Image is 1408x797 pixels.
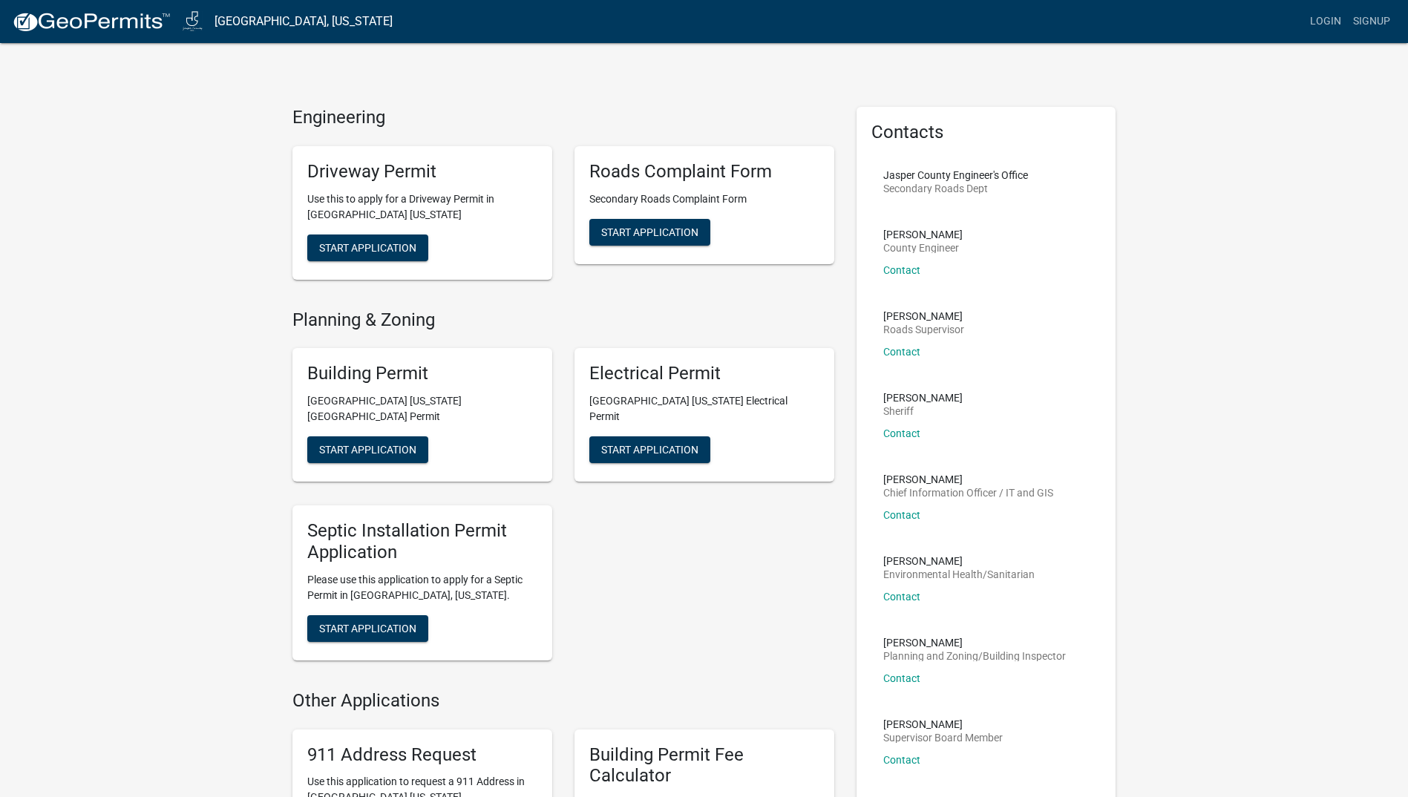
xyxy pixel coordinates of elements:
[319,241,416,253] span: Start Application
[883,509,920,521] a: Contact
[883,229,963,240] p: [PERSON_NAME]
[589,393,819,424] p: [GEOGRAPHIC_DATA] [US_STATE] Electrical Permit
[883,243,963,253] p: County Engineer
[601,444,698,456] span: Start Application
[883,672,920,684] a: Contact
[319,622,416,634] span: Start Application
[601,226,698,237] span: Start Application
[183,11,203,31] img: Jasper County, Iowa
[307,436,428,463] button: Start Application
[307,191,537,223] p: Use this to apply for a Driveway Permit in [GEOGRAPHIC_DATA] [US_STATE]
[589,363,819,384] h5: Electrical Permit
[883,474,1053,485] p: [PERSON_NAME]
[307,161,537,183] h5: Driveway Permit
[589,219,710,246] button: Start Application
[883,346,920,358] a: Contact
[589,744,819,787] h5: Building Permit Fee Calculator
[883,311,964,321] p: [PERSON_NAME]
[215,9,393,34] a: [GEOGRAPHIC_DATA], [US_STATE]
[883,651,1066,661] p: Planning and Zoning/Building Inspector
[589,191,819,207] p: Secondary Roads Complaint Form
[307,615,428,642] button: Start Application
[1347,7,1396,36] a: Signup
[292,690,834,712] h4: Other Applications
[307,572,537,603] p: Please use this application to apply for a Septic Permit in [GEOGRAPHIC_DATA], [US_STATE].
[883,754,920,766] a: Contact
[307,744,537,766] h5: 911 Address Request
[883,183,1028,194] p: Secondary Roads Dept
[883,393,963,403] p: [PERSON_NAME]
[883,556,1035,566] p: [PERSON_NAME]
[883,324,964,335] p: Roads Supervisor
[307,393,537,424] p: [GEOGRAPHIC_DATA] [US_STATE][GEOGRAPHIC_DATA] Permit
[589,161,819,183] h5: Roads Complaint Form
[883,406,963,416] p: Sheriff
[883,170,1028,180] p: Jasper County Engineer's Office
[883,488,1053,498] p: Chief Information Officer / IT and GIS
[883,569,1035,580] p: Environmental Health/Sanitarian
[883,591,920,603] a: Contact
[319,444,416,456] span: Start Application
[883,427,920,439] a: Contact
[307,520,537,563] h5: Septic Installation Permit Application
[292,107,834,128] h4: Engineering
[589,436,710,463] button: Start Application
[307,363,537,384] h5: Building Permit
[1304,7,1347,36] a: Login
[883,637,1066,648] p: [PERSON_NAME]
[883,732,1003,743] p: Supervisor Board Member
[883,719,1003,729] p: [PERSON_NAME]
[883,264,920,276] a: Contact
[292,309,834,331] h4: Planning & Zoning
[307,234,428,261] button: Start Application
[871,122,1101,143] h5: Contacts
